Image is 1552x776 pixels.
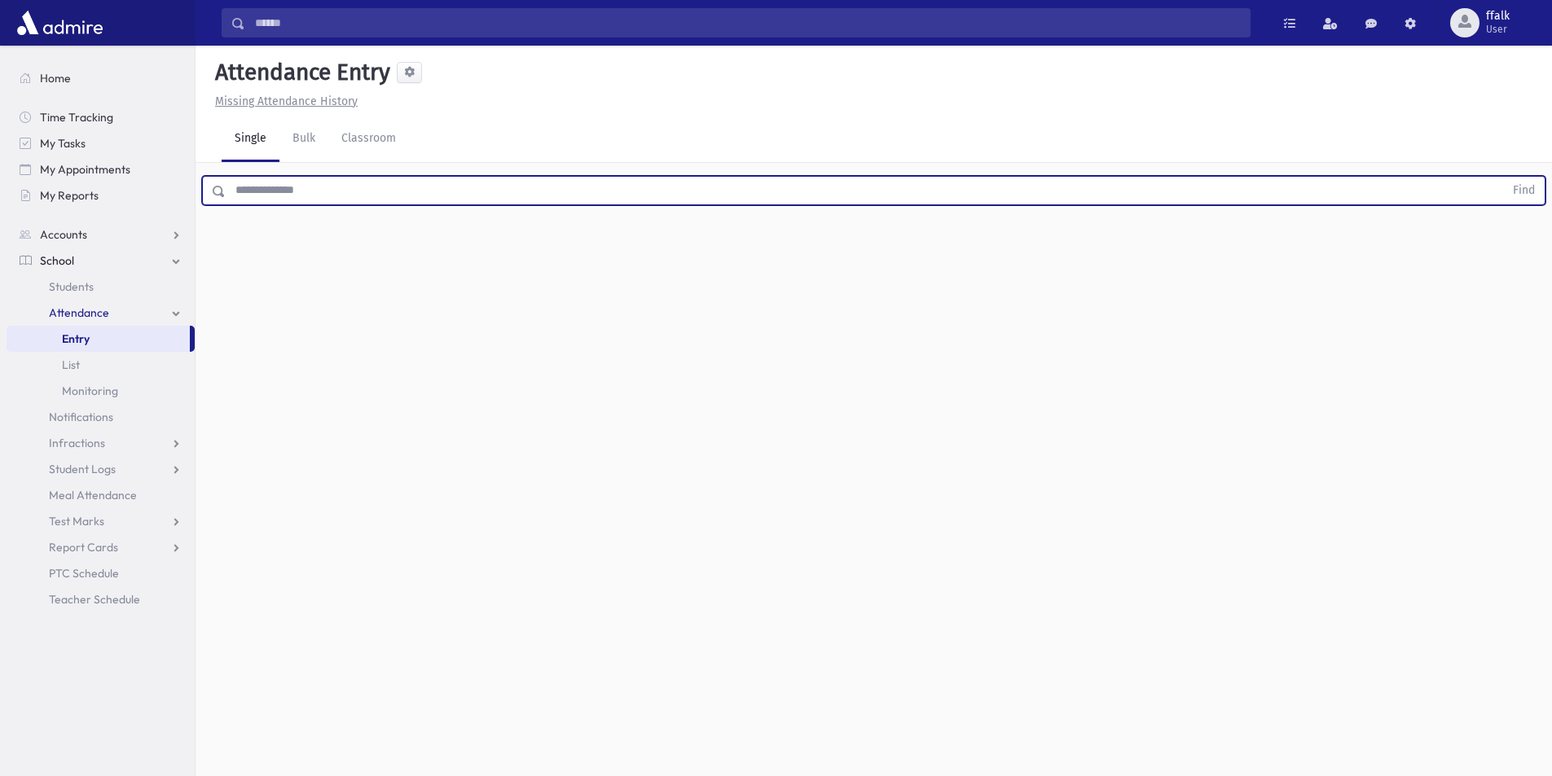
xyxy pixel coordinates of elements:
[7,456,195,482] a: Student Logs
[7,326,190,352] a: Entry
[7,156,195,182] a: My Appointments
[49,540,118,555] span: Report Cards
[40,188,99,203] span: My Reports
[7,130,195,156] a: My Tasks
[7,65,195,91] a: Home
[7,508,195,534] a: Test Marks
[40,110,113,125] span: Time Tracking
[7,300,195,326] a: Attendance
[7,182,195,208] a: My Reports
[49,592,140,607] span: Teacher Schedule
[7,352,195,378] a: List
[279,116,328,162] a: Bulk
[62,357,80,372] span: List
[222,116,279,162] a: Single
[40,253,74,268] span: School
[7,221,195,248] a: Accounts
[40,162,130,177] span: My Appointments
[49,279,94,294] span: Students
[49,305,109,320] span: Attendance
[49,410,113,424] span: Notifications
[1486,23,1510,36] span: User
[40,71,71,85] span: Home
[7,378,195,404] a: Monitoring
[7,560,195,586] a: PTC Schedule
[209,94,358,108] a: Missing Attendance History
[62,331,90,346] span: Entry
[49,514,104,528] span: Test Marks
[215,94,358,108] u: Missing Attendance History
[62,384,118,398] span: Monitoring
[49,436,105,450] span: Infractions
[13,7,107,39] img: AdmirePro
[7,482,195,508] a: Meal Attendance
[7,404,195,430] a: Notifications
[49,566,119,581] span: PTC Schedule
[209,59,390,86] h5: Attendance Entry
[7,274,195,300] a: Students
[1503,177,1545,204] button: Find
[7,104,195,130] a: Time Tracking
[7,430,195,456] a: Infractions
[1486,10,1510,23] span: ffalk
[7,534,195,560] a: Report Cards
[49,462,116,476] span: Student Logs
[40,136,86,151] span: My Tasks
[49,488,137,502] span: Meal Attendance
[328,116,409,162] a: Classroom
[245,8,1250,37] input: Search
[40,227,87,242] span: Accounts
[7,586,195,612] a: Teacher Schedule
[7,248,195,274] a: School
